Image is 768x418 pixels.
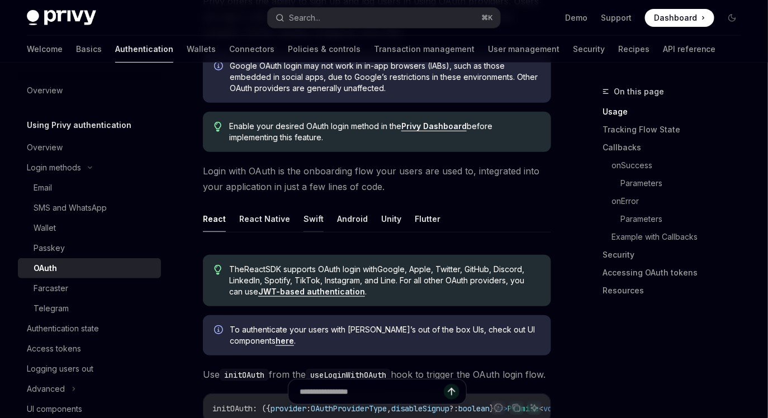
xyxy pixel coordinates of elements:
[381,206,401,232] button: Unity
[27,362,93,376] div: Logging users out
[220,369,269,381] code: initOAuth
[27,36,63,63] a: Welcome
[27,322,99,335] div: Authentication state
[18,258,161,278] a: OAuth
[214,61,225,73] svg: Info
[230,60,540,94] span: Google OAuth login may not work in in-app browsers (IABs), such as those embedded in social apps,...
[230,324,540,346] span: To authenticate your users with [PERSON_NAME]’s out of the box UIs, check out UI components .
[34,282,68,295] div: Farcaster
[76,36,102,63] a: Basics
[482,13,494,22] span: ⌘ K
[645,9,714,27] a: Dashboard
[34,201,107,215] div: SMS and WhatsApp
[723,9,741,27] button: Toggle dark mode
[18,238,161,258] a: Passkey
[27,382,65,396] div: Advanced
[187,36,216,63] a: Wallets
[573,36,605,63] a: Security
[603,228,750,246] a: Example with Callbacks
[603,210,750,228] a: Parameters
[18,359,161,379] a: Logging users out
[401,121,467,131] a: Privy Dashboard
[203,206,226,232] button: React
[663,36,716,63] a: API reference
[27,402,82,416] div: UI components
[239,206,290,232] button: React Native
[203,163,551,194] span: Login with OAuth is the onboarding flow your users are used to, integrated into your application ...
[214,265,222,275] svg: Tip
[229,121,540,143] span: Enable your desired OAuth login method in the before implementing this feature.
[18,339,161,359] a: Access tokens
[289,11,320,25] div: Search...
[654,12,697,23] span: Dashboard
[603,156,750,174] a: onSuccess
[229,36,274,63] a: Connectors
[18,178,161,198] a: Email
[18,80,161,101] a: Overview
[214,122,222,132] svg: Tip
[603,103,750,121] a: Usage
[488,36,560,63] a: User management
[203,367,551,382] span: Use from the hook to trigger the OAuth login flow.
[603,264,750,282] a: Accessing OAuth tokens
[34,241,65,255] div: Passkey
[337,206,368,232] button: Android
[34,221,56,235] div: Wallet
[444,384,459,400] button: Send message
[18,198,161,218] a: SMS and WhatsApp
[27,342,81,355] div: Access tokens
[603,246,750,264] a: Security
[27,10,96,26] img: dark logo
[18,298,161,319] a: Telegram
[27,161,81,174] div: Login methods
[214,325,225,336] svg: Info
[603,139,750,156] a: Callbacks
[18,158,161,178] button: Login methods
[115,36,173,63] a: Authentication
[601,12,632,23] a: Support
[565,12,587,23] a: Demo
[18,319,161,339] a: Authentication state
[34,262,57,275] div: OAuth
[374,36,475,63] a: Transaction management
[258,287,365,297] a: JWT-based authentication
[18,137,161,158] a: Overview
[300,379,444,404] input: Ask a question...
[18,218,161,238] a: Wallet
[27,118,131,132] h5: Using Privy authentication
[268,8,500,28] button: Search...⌘K
[603,174,750,192] a: Parameters
[603,192,750,210] a: onError
[34,302,69,315] div: Telegram
[614,85,664,98] span: On this page
[229,264,540,297] span: The React SDK supports OAuth login with Google, Apple, Twitter, GitHub, Discord, LinkedIn, Spotif...
[618,36,650,63] a: Recipes
[18,278,161,298] a: Farcaster
[27,84,63,97] div: Overview
[306,369,391,381] code: useLoginWithOAuth
[34,181,52,194] div: Email
[304,206,324,232] button: Swift
[603,282,750,300] a: Resources
[415,206,440,232] button: Flutter
[27,141,63,154] div: Overview
[603,121,750,139] a: Tracking Flow State
[18,379,161,399] button: Advanced
[276,336,294,346] a: here
[288,36,361,63] a: Policies & controls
